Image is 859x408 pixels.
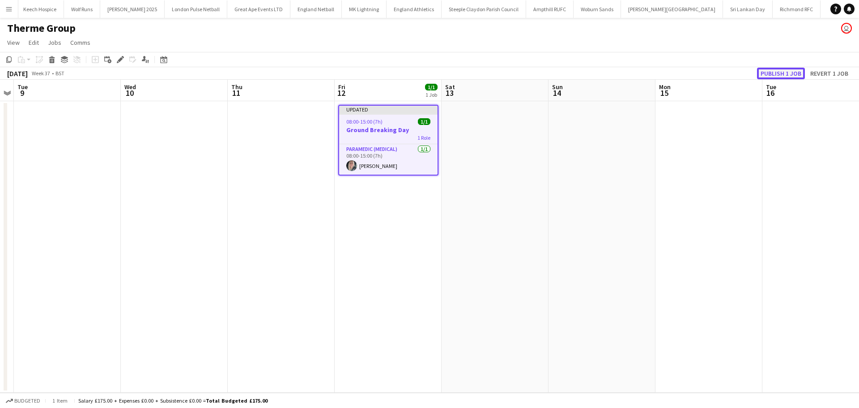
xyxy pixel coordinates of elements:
[659,83,671,91] span: Mon
[290,0,342,18] button: England Netball
[773,0,821,18] button: Richmond RFC
[418,118,430,125] span: 1/1
[442,0,526,18] button: Steeple Claydon Parish Council
[100,0,165,18] button: [PERSON_NAME] 2025
[7,21,76,35] h1: Therme Group
[30,70,52,77] span: Week 37
[165,0,227,18] button: London Pulse Netball
[339,144,438,175] app-card-role: Paramedic (Medical)1/108:00-15:00 (7h)[PERSON_NAME]
[387,0,442,18] button: England Athletics
[339,126,438,134] h3: Ground Breaking Day
[723,0,773,18] button: Sri Lankan Day
[64,0,100,18] button: Wolf Runs
[14,398,40,404] span: Budgeted
[230,88,242,98] span: 11
[445,83,455,91] span: Sat
[346,118,383,125] span: 08:00-15:00 (7h)
[444,88,455,98] span: 13
[70,39,90,47] span: Comms
[29,39,39,47] span: Edit
[621,0,723,18] button: [PERSON_NAME][GEOGRAPHIC_DATA]
[67,37,94,48] a: Comms
[4,37,23,48] a: View
[425,84,438,90] span: 1/1
[44,37,65,48] a: Jobs
[206,397,268,404] span: Total Budgeted £175.00
[338,83,345,91] span: Fri
[17,83,28,91] span: Tue
[841,23,852,34] app-user-avatar: Mark Boobier
[417,134,430,141] span: 1 Role
[7,39,20,47] span: View
[4,396,42,406] button: Budgeted
[574,0,621,18] button: Woburn Sands
[338,105,438,176] app-job-card: Updated08:00-15:00 (7h)1/1Ground Breaking Day1 RoleParamedic (Medical)1/108:00-15:00 (7h)[PERSON_...
[757,68,805,79] button: Publish 1 job
[425,91,437,98] div: 1 Job
[339,106,438,113] div: Updated
[231,83,242,91] span: Thu
[227,0,290,18] button: Great Ape Events LTD
[55,70,64,77] div: BST
[807,68,852,79] button: Revert 1 job
[552,83,563,91] span: Sun
[16,0,64,18] button: Keech Hospice
[123,88,136,98] span: 10
[337,88,345,98] span: 12
[49,397,71,404] span: 1 item
[7,69,28,78] div: [DATE]
[48,39,61,47] span: Jobs
[658,88,671,98] span: 15
[342,0,387,18] button: MK Lightning
[766,83,776,91] span: Tue
[78,397,268,404] div: Salary £175.00 + Expenses £0.00 + Subsistence £0.00 =
[124,83,136,91] span: Wed
[16,88,28,98] span: 9
[765,88,776,98] span: 16
[526,0,574,18] button: Ampthill RUFC
[25,37,43,48] a: Edit
[551,88,563,98] span: 14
